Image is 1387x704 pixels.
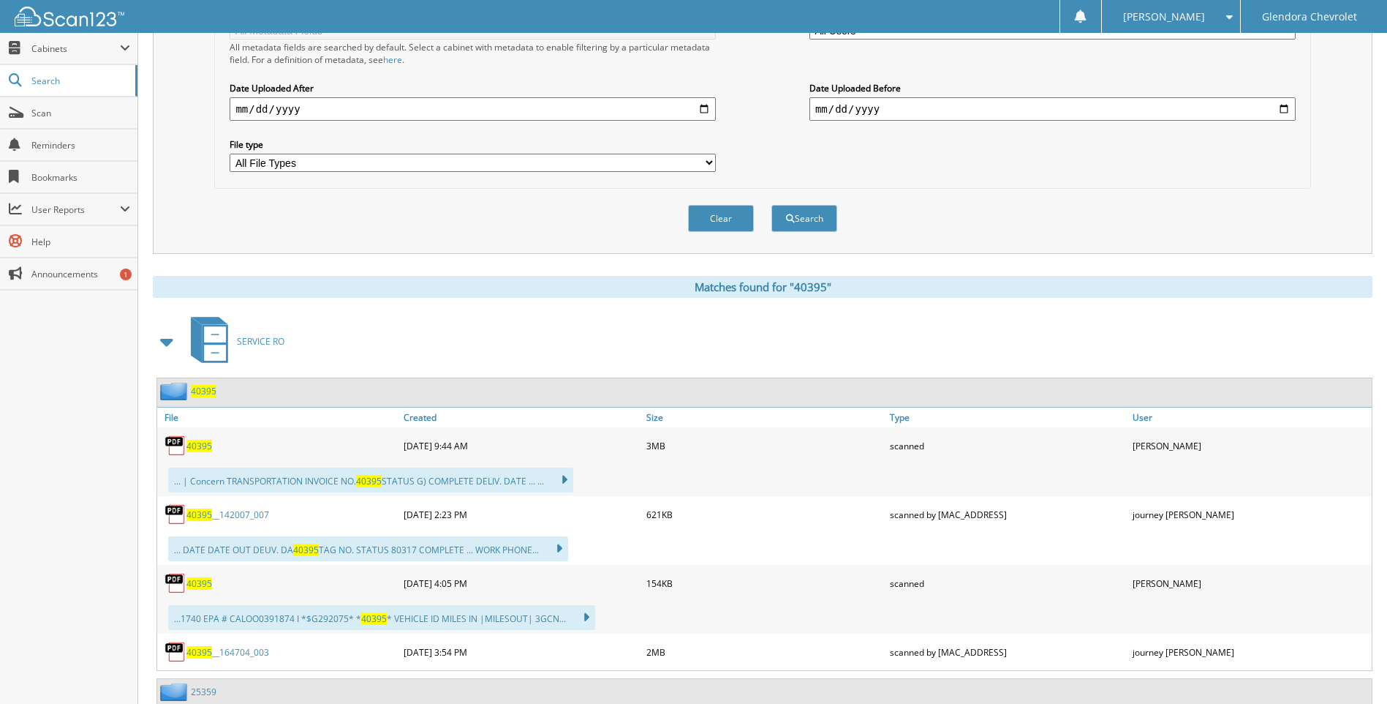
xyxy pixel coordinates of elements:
[191,686,216,698] a: 25359
[31,42,120,55] span: Cabinets
[643,637,885,667] div: 2MB
[15,7,124,26] img: scan123-logo-white.svg
[31,75,128,87] span: Search
[643,569,885,598] div: 154KB
[186,646,212,659] span: 40395
[400,408,643,427] a: Created
[1123,12,1205,21] span: [PERSON_NAME]
[230,82,716,94] label: Date Uploaded After
[400,500,643,529] div: [DATE] 2:23 PM
[1129,500,1372,529] div: journey [PERSON_NAME]
[886,431,1129,460] div: scanned
[688,205,754,232] button: Clear
[182,312,284,370] a: SERVICE RO
[165,641,186,663] img: PDF.png
[186,646,269,659] a: 40395__164704_003
[361,613,387,625] span: 40395
[293,544,319,556] span: 40395
[886,408,1129,427] a: Type
[153,276,1372,298] div: Matches found for "40395"
[186,509,212,521] span: 40395
[1262,12,1357,21] span: Glendora Chevrolet
[31,107,130,119] span: Scan
[1129,637,1372,667] div: journey [PERSON_NAME]
[230,138,716,151] label: File type
[160,683,191,701] img: folder2.png
[886,637,1129,667] div: scanned by [MAC_ADDRESS]
[771,205,837,232] button: Search
[165,572,186,594] img: PDF.png
[120,269,132,280] div: 1
[809,97,1296,121] input: end
[809,82,1296,94] label: Date Uploaded Before
[31,268,130,280] span: Announcements
[31,171,130,184] span: Bookmarks
[643,500,885,529] div: 621KB
[186,509,269,521] a: 40395__142007_007
[186,577,212,590] a: 40395
[165,503,186,525] img: PDF.png
[1129,569,1372,598] div: [PERSON_NAME]
[356,475,382,487] span: 40395
[160,382,191,400] img: folder2.png
[400,569,643,598] div: [DATE] 4:05 PM
[31,203,120,216] span: User Reports
[186,440,212,452] a: 40395
[157,408,400,427] a: File
[1129,431,1372,460] div: [PERSON_NAME]
[31,139,130,151] span: Reminders
[643,431,885,460] div: 3MB
[191,385,216,397] a: 40395
[643,408,885,427] a: Size
[31,236,130,248] span: Help
[168,536,568,561] div: ... DATE DATE OUT DEUV. DA TAG NO. STATUS 80317 COMPLETE ... WORK PHONE...
[383,53,402,66] a: here
[400,637,643,667] div: [DATE] 3:54 PM
[400,431,643,460] div: [DATE] 9:44 AM
[230,97,716,121] input: start
[230,41,716,66] div: All metadata fields are searched by default. Select a cabinet with metadata to enable filtering b...
[886,500,1129,529] div: scanned by [MAC_ADDRESS]
[886,569,1129,598] div: scanned
[237,335,284,348] span: SERVICE RO
[168,605,595,630] div: ...1740 EPA # CALOO0391874 I *$G292075* * * VEHICLE ID MILES IN |MILESOUT| 3GCN...
[1129,408,1372,427] a: User
[168,468,573,493] div: ... | Concern TRANSPORTATION INVOICE NO. STATUS G) COMPLETE DELIV. DATE ... ...
[165,435,186,457] img: PDF.png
